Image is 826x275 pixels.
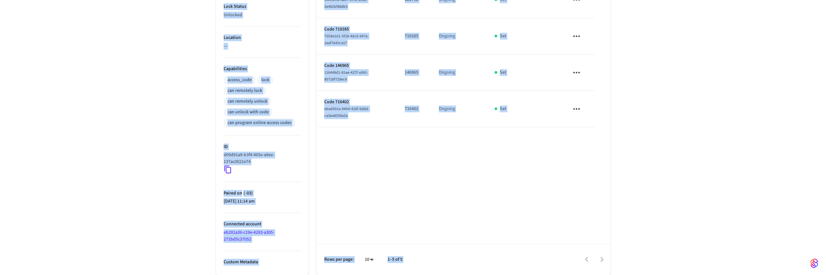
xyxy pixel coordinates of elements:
a: eb281a36-c19e-4283-a305-271bd5c37052 [224,229,274,243]
div: 10 [362,255,377,264]
p: Code 719285 [324,26,389,33]
p: Location [224,34,301,41]
p: Unlocked [224,12,301,19]
p: Set [500,69,506,76]
p: 716402 [405,106,423,112]
span: ebad501a-940d-416f-b88d-ca3ea9039a2a [324,106,369,119]
p: Capabilities [224,66,301,72]
div: lock [261,77,269,83]
p: 1–5 of 5 [388,256,402,263]
p: — [224,43,301,50]
div: access_code [228,77,252,83]
span: ( -03 ) [242,190,253,196]
p: Connected account [224,221,301,228]
td: Ongoing [431,91,487,127]
span: 755de1d1-5f28-4dc6-947a-1eaf7e42ca17 [324,33,369,46]
span: 116448d1-81ae-427f-a341-80728f729ec6 [324,70,368,82]
div: can unlock with code [228,109,269,116]
p: Code 716402 [324,99,389,106]
p: ID [224,144,301,150]
p: 719285 [405,33,423,40]
p: Set [500,33,506,40]
div: can remotely lock [228,87,262,94]
p: 146965 [405,69,423,76]
p: d09d91a8-b3f4-465e-a8ee-137ac0021e74 [224,152,298,165]
p: Set [500,106,506,112]
div: can program online access codes [228,119,291,126]
img: SeamLogoGradient.69752ec5.svg [810,258,818,269]
td: Ongoing [431,18,487,55]
p: Paired on [224,190,301,197]
td: Ongoing [431,55,487,91]
p: Code 146965 [324,62,389,69]
div: can remotely unlock [228,98,267,105]
p: Lock Status [224,3,301,10]
p: Rows per page: [324,256,354,263]
p: Custom Metadata [224,259,301,266]
p: [DATE] 11:14 am [224,198,301,205]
